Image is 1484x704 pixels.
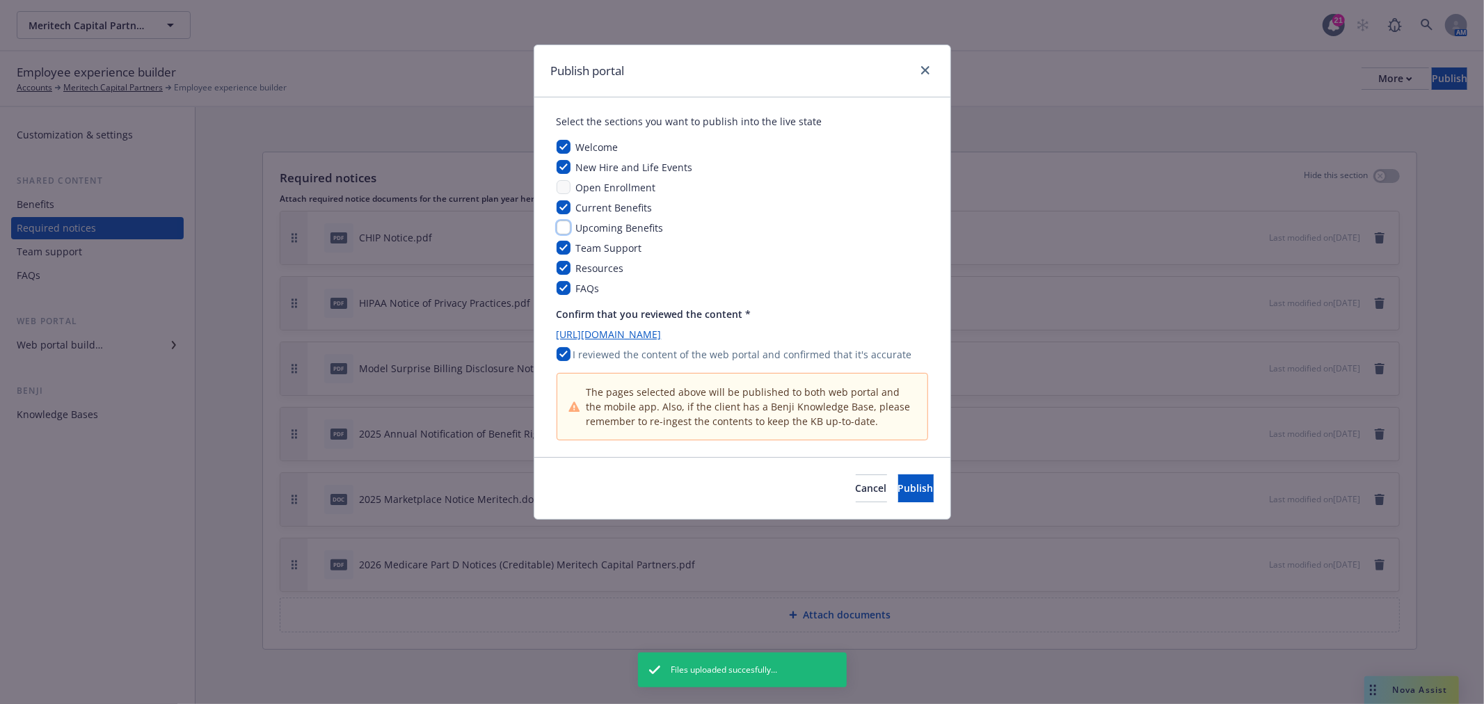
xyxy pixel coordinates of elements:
span: Publish [898,481,934,495]
span: New Hire and Life Events [576,161,693,174]
span: Resources [576,262,624,275]
p: I reviewed the content of the web portal and confirmed that it's accurate [573,347,912,362]
span: Team Support [576,241,642,255]
div: Select the sections you want to publish into the live state [557,114,928,129]
span: Welcome [576,141,619,154]
span: Upcoming Benefits [576,221,664,234]
span: Cancel [856,481,887,495]
a: close [917,62,934,79]
a: [URL][DOMAIN_NAME] [557,327,928,342]
span: Current Benefits [576,201,653,214]
span: FAQs [576,282,600,295]
button: Cancel [856,474,887,502]
h1: Publish portal [551,62,625,80]
span: Open Enrollment [576,181,656,194]
p: Confirm that you reviewed the content * [557,307,928,321]
span: Files uploaded succesfully... [671,664,778,676]
span: The pages selected above will be published to both web portal and the mobile app. Also, if the cl... [586,385,916,429]
button: Publish [898,474,934,502]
